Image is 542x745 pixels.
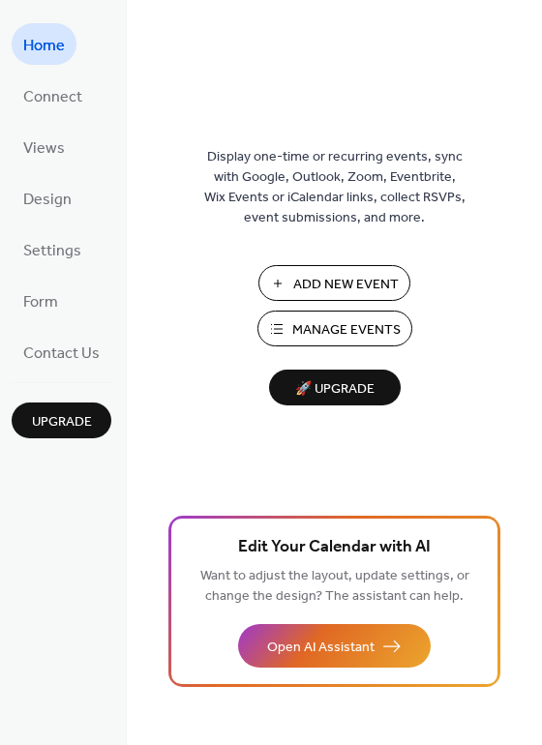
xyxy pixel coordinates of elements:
[238,534,431,561] span: Edit Your Calendar with AI
[12,126,76,167] a: Views
[204,147,466,228] span: Display one-time or recurring events, sync with Google, Outlook, Zoom, Eventbrite, Wix Events or ...
[292,320,401,341] span: Manage Events
[23,339,100,369] span: Contact Us
[12,402,111,438] button: Upgrade
[12,23,76,65] a: Home
[23,31,65,61] span: Home
[200,563,469,610] span: Want to adjust the layout, update settings, or change the design? The assistant can help.
[12,228,93,270] a: Settings
[23,134,65,164] span: Views
[12,331,111,372] a: Contact Us
[12,280,70,321] a: Form
[257,311,412,346] button: Manage Events
[269,370,401,405] button: 🚀 Upgrade
[32,412,92,432] span: Upgrade
[23,287,58,317] span: Form
[23,236,81,266] span: Settings
[238,624,431,668] button: Open AI Assistant
[12,177,83,219] a: Design
[23,82,82,112] span: Connect
[281,376,389,402] span: 🚀 Upgrade
[293,275,399,295] span: Add New Event
[12,74,94,116] a: Connect
[258,265,410,301] button: Add New Event
[267,638,375,658] span: Open AI Assistant
[23,185,72,215] span: Design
